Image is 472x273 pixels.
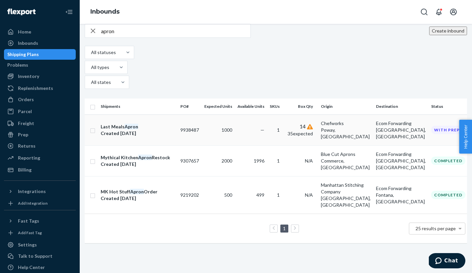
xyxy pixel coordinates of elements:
[305,192,313,198] span: N/A
[321,151,371,158] div: Blue Cut Aprons
[101,123,175,130] div: Last Meals
[222,158,232,164] span: 2000
[431,157,465,165] div: Completed
[125,124,138,129] em: Apron
[321,127,370,139] span: Poway, [GEOGRAPHIC_DATA]
[18,85,53,92] div: Replenishments
[178,114,202,145] td: 9938487
[4,83,76,94] a: Replenishments
[267,99,285,114] th: SKUs
[4,239,76,250] a: Settings
[4,94,76,105] a: Orders
[429,27,467,35] button: Create inbound
[101,195,175,202] div: Created [DATE]
[282,226,287,231] a: Page 1 is your current page
[459,120,472,154] button: Help Center
[101,161,175,168] div: Created [DATE]
[4,71,76,82] a: Inventory
[321,158,370,170] span: Commerce, [GEOGRAPHIC_DATA]
[7,9,36,15] img: Flexport logo
[4,129,76,140] a: Prep
[4,199,76,207] a: Add Integration
[101,24,250,37] input: Search inbounds by name, destination, msku...
[376,127,426,139] span: [GEOGRAPHIC_DATA], [GEOGRAPHIC_DATA]
[18,29,31,35] div: Home
[18,40,38,46] div: Inbounds
[431,126,463,134] div: With prep
[4,27,76,37] a: Home
[300,123,306,130] span: 14
[4,49,76,60] a: Shipping Plans
[447,5,460,19] button: Open account menu
[85,2,125,22] ol: breadcrumbs
[178,176,202,214] td: 9219202
[376,120,426,127] div: Ecom Forwarding
[277,127,280,133] span: 1
[288,131,313,136] span: 35 expected
[18,253,52,259] div: Talk to Support
[178,99,202,114] th: PO#
[18,73,39,80] div: Inventory
[18,241,37,248] div: Settings
[431,191,465,199] div: Completed
[376,158,426,170] span: [GEOGRAPHIC_DATA], [GEOGRAPHIC_DATA]
[277,192,280,198] span: 1
[321,182,371,195] div: Manhattan Stitching Company
[256,192,264,198] span: 499
[429,253,465,270] iframe: Opens a widget where you can chat to one of our agents
[4,153,76,163] a: Reporting
[18,188,46,195] div: Integrations
[18,120,34,127] div: Freight
[321,120,371,127] div: Chefworks
[376,185,426,192] div: Ecom Forwarding
[432,5,445,19] button: Open notifications
[101,154,175,161] div: Mythical Kitchen Restock
[416,226,456,231] span: 25 results per page
[428,99,471,114] th: Status
[321,195,371,208] span: [GEOGRAPHIC_DATA], [GEOGRAPHIC_DATA]
[318,99,373,114] th: Origin
[101,130,175,137] div: Created [DATE]
[277,158,280,164] span: 1
[418,5,431,19] button: Open Search Box
[260,127,264,133] span: —
[376,151,426,158] div: Ecom Forwarding
[4,118,76,129] a: Freight
[7,62,28,68] div: Problems
[4,216,76,226] button: Fast Tags
[376,192,425,204] span: Fontana, [GEOGRAPHIC_DATA]
[7,51,39,58] div: Shipping Plans
[4,251,76,261] button: Talk to Support
[138,155,152,160] em: Apron
[4,262,76,273] a: Help Center
[222,127,232,133] span: 1000
[130,189,144,194] em: Apron
[90,8,120,15] a: Inbounds
[4,106,76,117] a: Parcel
[18,155,40,161] div: Reporting
[18,200,47,206] div: Add Integration
[90,64,91,71] input: All types
[4,229,76,237] a: Add Fast Tag
[4,60,76,70] a: Problems
[18,108,32,115] div: Parcel
[202,99,235,114] th: Expected Units
[90,79,91,86] input: All states
[18,143,36,149] div: Returns
[18,96,34,103] div: Orders
[98,99,178,114] th: Shipments
[4,141,76,151] a: Returns
[178,145,202,176] td: 9307657
[373,99,428,114] th: Destination
[4,186,76,197] button: Integrations
[18,230,42,236] div: Add Fast Tag
[235,99,267,114] th: Available Units
[18,264,45,271] div: Help Center
[224,192,232,198] span: 500
[18,167,32,173] div: Billing
[62,5,76,19] button: Close Navigation
[18,218,39,224] div: Fast Tags
[4,165,76,175] a: Billing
